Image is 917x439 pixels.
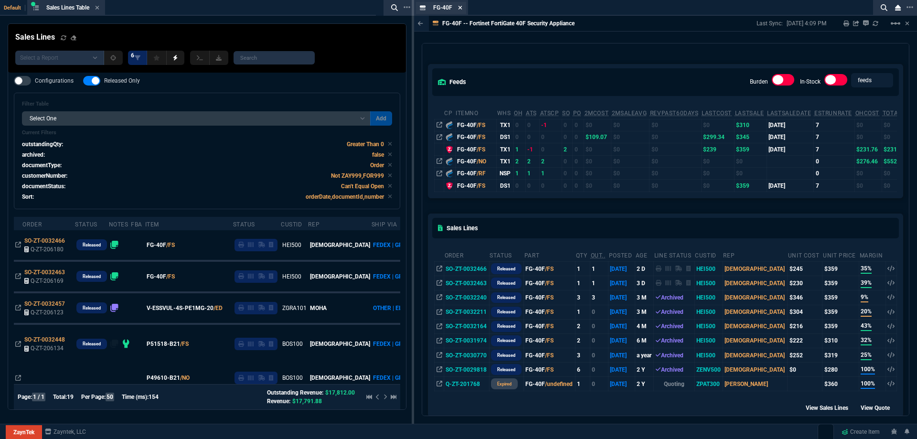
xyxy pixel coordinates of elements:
[497,380,512,388] p: expired
[576,262,590,276] td: 1
[723,248,787,262] th: Rep
[573,180,584,192] td: 0
[723,290,787,305] td: [DEMOGRAPHIC_DATA]
[635,319,654,333] td: 4 M
[573,168,584,180] td: 0
[497,265,515,273] p: Released
[562,180,573,192] td: 0
[611,119,650,131] td: $0
[855,143,882,155] td: $231.76
[22,140,63,149] p: outstandingQty:
[437,309,442,315] nx-icon: Open In Opposite Panel
[4,5,25,11] span: Default
[562,155,573,167] td: 0
[281,221,302,228] div: CustID
[437,266,442,272] nx-icon: Open In Opposite Panel
[723,319,787,333] td: [DEMOGRAPHIC_DATA]
[110,306,119,312] nx-fornida-erp-notes: number
[540,155,562,167] td: 2
[497,119,513,131] td: TX1
[497,143,513,155] td: TX1
[701,168,734,180] td: $0
[906,3,913,12] nx-icon: Open New Tab
[372,221,397,228] div: Ship Via
[22,101,392,107] h6: Filter Table
[585,110,609,117] abbr: Avg cost of all PO invoices for 2 months
[437,280,442,287] nx-icon: Open In Opposite Panel
[455,106,497,119] th: ItemNo
[497,279,515,287] p: Released
[694,319,723,333] td: HEI500
[576,319,590,333] td: 2
[650,131,701,143] td: $0
[437,122,442,128] nx-icon: Open In Opposite Panel
[497,322,515,330] p: Released
[822,290,859,305] td: $359
[477,122,485,128] span: /FS
[282,273,301,280] span: HEI500
[562,119,573,131] td: 0
[584,119,611,131] td: $0
[373,242,406,248] span: FEDEX | GRD
[457,121,495,129] div: FG-40F
[654,248,694,262] th: Line Status
[694,305,723,319] td: HEI500
[24,269,65,276] span: SO-ZT-0032463
[573,119,584,131] td: 0
[106,393,114,401] span: 50
[608,305,635,319] td: [DATE]
[701,119,734,131] td: $0
[444,319,490,333] td: SO-ZT-0032164
[735,180,767,192] td: $359
[789,265,821,273] div: $245
[15,242,21,248] nx-icon: Open In Opposite Panel
[497,180,513,192] td: DS1
[373,305,430,311] span: OTHER | ELECTRONIC
[514,110,522,117] abbr: Total units in inventory.
[608,319,635,333] td: [DATE]
[576,290,590,305] td: 3
[540,131,562,143] td: 0
[891,2,905,13] nx-icon: Close Workbench
[145,221,159,228] div: Item
[814,110,852,117] abbr: Total sales within a 30 day window based on last time there was inventory
[387,2,402,13] nx-icon: Search
[861,264,872,274] span: 35%
[525,180,539,192] td: 0
[489,248,523,262] th: Status
[306,193,384,200] code: orderDate,documentId,number
[608,248,635,262] th: Posted
[573,143,584,155] td: 0
[789,322,821,331] div: $216
[694,248,723,262] th: CustId
[166,272,175,281] a: /FS
[789,293,821,302] div: $346
[861,278,872,288] span: 39%
[444,106,455,119] th: cp
[477,134,485,140] span: /FS
[861,307,872,317] span: 20%
[444,276,490,290] td: SO-ZT-0032463
[694,276,723,290] td: HEI500
[573,110,581,117] abbr: Total units on open Purchase Orders
[437,294,442,301] nx-icon: Open In Opposite Panel
[735,168,767,180] td: $0
[612,110,647,117] abbr: Avg Sale from SO invoices for 2 months
[458,4,462,12] nx-icon: Close Tab
[83,340,101,348] p: Released
[814,168,855,180] td: 0
[611,155,650,167] td: $0
[110,243,119,249] nx-fornida-erp-notes: number
[789,308,821,316] div: $304
[477,158,486,165] span: /NO
[701,131,734,143] td: $299.34
[213,304,223,312] a: /ED
[525,155,539,167] td: 2
[655,322,693,331] div: Archived
[855,119,882,131] td: $0
[562,110,570,117] abbr: Total units on open Sales Orders
[373,273,406,280] span: FEDEX | GRD
[702,110,732,117] abbr: The last purchase cost from PO Order
[655,293,693,302] div: Archived
[15,305,21,311] nx-icon: Open In Opposite Panel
